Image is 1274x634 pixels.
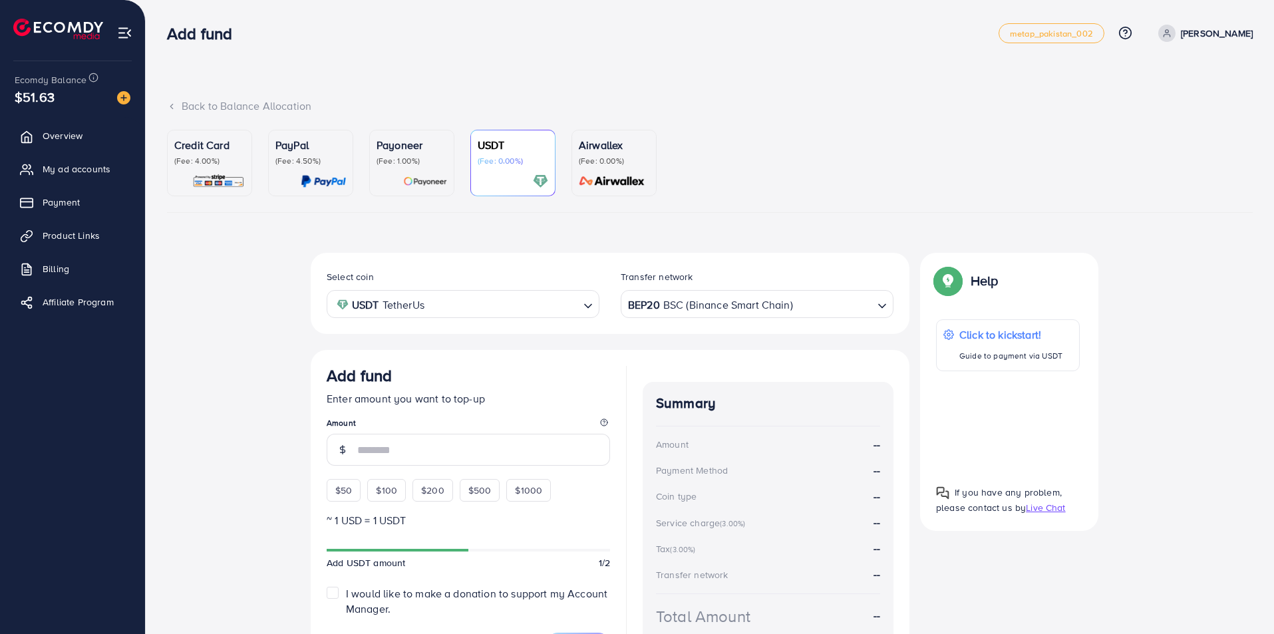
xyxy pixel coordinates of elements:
p: (Fee: 4.00%) [174,156,245,166]
p: ~ 1 USD = 1 USDT [327,512,610,528]
input: Search for option [428,294,578,315]
p: Guide to payment via USDT [959,348,1062,364]
img: Popup guide [936,486,949,500]
strong: -- [874,567,880,581]
img: card [575,174,649,189]
p: (Fee: 0.00%) [579,156,649,166]
input: Search for option [794,294,872,315]
span: If you have any problem, please contact us by [936,486,1062,514]
a: metap_pakistan_002 [999,23,1104,43]
a: Payment [10,189,135,216]
p: (Fee: 4.50%) [275,156,346,166]
a: Overview [10,122,135,149]
a: My ad accounts [10,156,135,182]
span: Overview [43,129,82,142]
strong: BEP20 [628,295,660,315]
strong: -- [874,541,880,555]
div: Payment Method [656,464,728,477]
span: Live Chat [1026,501,1065,514]
h4: Summary [656,395,880,412]
span: I would like to make a donation to support my Account Manager. [346,586,607,616]
a: Billing [10,255,135,282]
div: Back to Balance Allocation [167,98,1253,114]
span: $51.63 [15,87,55,106]
h3: Add fund [167,24,243,43]
strong: -- [874,515,880,530]
a: Affiliate Program [10,289,135,315]
span: BSC (Binance Smart Chain) [663,295,793,315]
span: $100 [376,484,397,497]
span: $50 [335,484,352,497]
div: Total Amount [656,605,750,628]
strong: -- [874,437,880,452]
img: Popup guide [936,269,960,293]
div: Search for option [621,290,893,317]
strong: -- [874,489,880,504]
p: [PERSON_NAME] [1181,25,1253,41]
img: logo [13,19,103,39]
p: Credit Card [174,137,245,153]
p: (Fee: 1.00%) [377,156,447,166]
span: Add USDT amount [327,556,405,569]
span: $200 [421,484,444,497]
span: $500 [468,484,492,497]
img: card [533,174,548,189]
div: Service charge [656,516,749,530]
img: card [301,174,346,189]
img: card [403,174,447,189]
img: coin [337,299,349,311]
p: Payoneer [377,137,447,153]
a: [PERSON_NAME] [1153,25,1253,42]
span: metap_pakistan_002 [1010,29,1093,38]
label: Transfer network [621,270,693,283]
span: Ecomdy Balance [15,73,86,86]
span: $1000 [515,484,542,497]
div: Tax [656,542,700,555]
strong: -- [874,463,880,478]
p: PayPal [275,137,346,153]
p: Help [971,273,999,289]
img: card [192,174,245,189]
a: Product Links [10,222,135,249]
span: My ad accounts [43,162,110,176]
p: (Fee: 0.00%) [478,156,548,166]
img: menu [117,25,132,41]
span: TetherUs [383,295,424,315]
h3: Add fund [327,366,392,385]
p: Click to kickstart! [959,327,1062,343]
strong: -- [874,608,880,623]
img: image [117,91,130,104]
span: Billing [43,262,69,275]
label: Select coin [327,270,374,283]
iframe: Chat [1217,574,1264,624]
p: USDT [478,137,548,153]
span: Payment [43,196,80,209]
span: Affiliate Program [43,295,114,309]
div: Amount [656,438,689,451]
p: Airwallex [579,137,649,153]
legend: Amount [327,417,610,434]
span: Product Links [43,229,100,242]
small: (3.00%) [670,544,695,555]
p: Enter amount you want to top-up [327,391,610,406]
div: Coin type [656,490,697,503]
div: Transfer network [656,568,728,581]
small: (3.00%) [720,518,745,529]
strong: USDT [352,295,379,315]
span: 1/2 [599,556,610,569]
div: Search for option [327,290,599,317]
